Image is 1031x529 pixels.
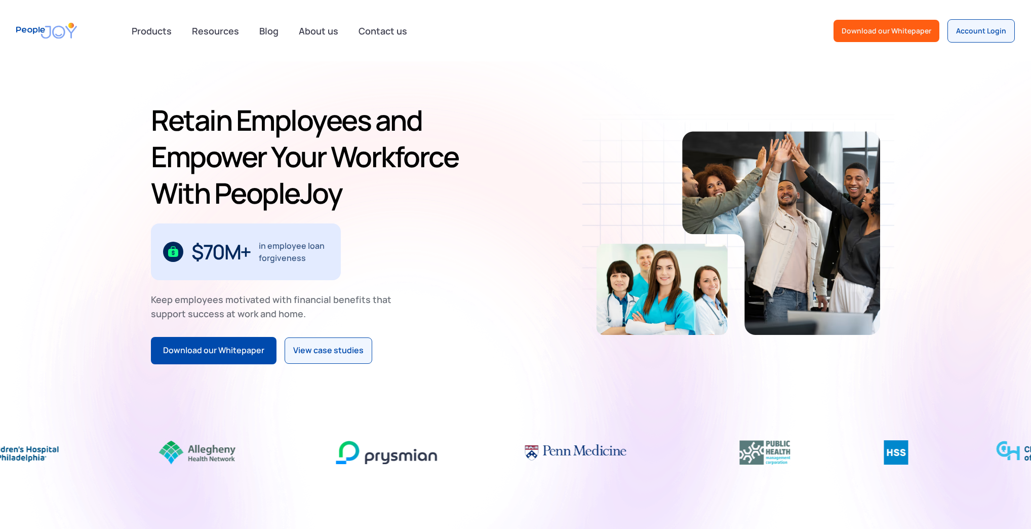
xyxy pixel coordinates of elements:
div: View case studies [293,344,364,357]
div: in employee loan forgiveness [259,240,329,264]
div: Account Login [956,26,1006,36]
div: Keep employees motivated with financial benefits that support success at work and home. [151,292,400,321]
div: Download our Whitepaper [842,26,931,36]
div: 1 / 3 [151,223,341,280]
a: Blog [253,20,285,42]
div: Products [126,21,178,41]
a: Download our Whitepaper [834,20,939,42]
img: Retain-Employees-PeopleJoy [682,131,880,335]
div: $70M+ [191,244,251,260]
a: Contact us [352,20,413,42]
a: About us [293,20,344,42]
a: home [16,16,77,45]
h1: Retain Employees and Empower Your Workforce With PeopleJoy [151,102,511,211]
div: Download our Whitepaper [163,344,264,357]
img: Retain-Employees-PeopleJoy [597,244,728,335]
a: View case studies [285,337,372,364]
a: Download our Whitepaper [151,337,276,364]
a: Resources [186,20,245,42]
a: Account Login [947,19,1015,43]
